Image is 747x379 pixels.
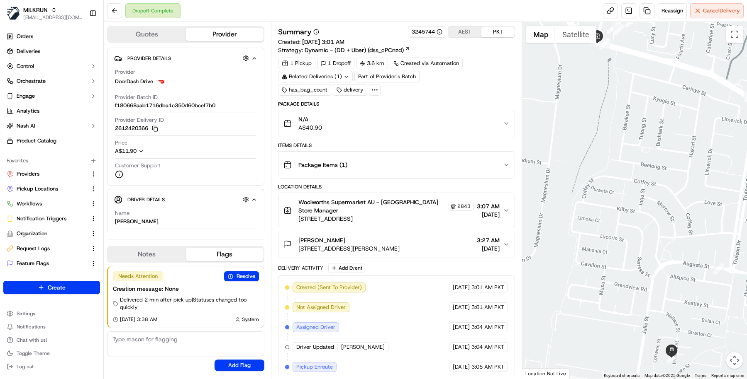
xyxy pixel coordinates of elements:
button: Nash AI [3,119,100,133]
button: Provider [186,28,264,41]
a: Orders [3,30,100,43]
span: Request Logs [17,245,50,252]
span: N/A [298,115,322,123]
span: Deliveries [17,48,40,55]
div: [PERSON_NAME] [115,218,159,225]
a: Organization [7,230,87,237]
button: Woolworths Supermarket AU - [GEOGRAPHIC_DATA] Store Manager2843[STREET_ADDRESS]3:07 AM[DATE] [278,193,515,228]
div: Related Deliveries (1) [278,71,353,82]
div: 1 Pickup [278,58,315,69]
button: Resolve [224,271,259,281]
span: Cancel Delivery [703,7,740,14]
button: A$11.90 [115,147,188,155]
span: Price [115,139,127,147]
div: Package Details [278,101,515,107]
span: Create [48,283,66,292]
span: [STREET_ADDRESS] [298,215,474,223]
span: A$11.90 [115,147,137,154]
div: Needs Attention [113,271,163,281]
button: [EMAIL_ADDRESS][DOMAIN_NAME] [23,14,83,21]
button: Package Items (1) [278,152,515,178]
div: Favorites [3,154,100,167]
a: Created via Automation [390,58,463,69]
span: Notification Triggers [17,215,66,222]
span: Pickup Locations [17,185,58,193]
span: [DATE] [453,363,470,371]
span: Assigned Driver [296,323,335,331]
div: 6 [610,21,621,31]
button: Add Event [328,263,365,273]
a: Deliveries [3,45,100,58]
button: Quotes [108,28,186,41]
span: 3:05 AM PKT [471,363,504,371]
a: Request Logs [7,245,87,252]
span: Notifications [17,323,46,330]
img: Google [524,368,552,379]
div: has_bag_count [278,84,331,96]
button: MILKRUN [23,6,48,14]
button: Map camera controls [726,352,743,369]
a: Analytics [3,104,100,118]
button: Workflows [3,197,100,210]
span: [DATE] 3:01 AM [302,38,344,46]
span: [DATE] [477,210,500,219]
span: Analytics [17,107,39,115]
a: Product Catalog [3,134,100,147]
button: [PERSON_NAME][STREET_ADDRESS][PERSON_NAME]3:27 AM[DATE] [278,231,515,258]
span: Providers [17,170,39,178]
span: [DATE] [453,323,470,331]
span: Engage [17,92,35,100]
button: Toggle fullscreen view [726,26,743,43]
button: Engage [3,89,100,103]
span: 2843 [457,203,471,210]
span: Toggle Theme [17,350,50,357]
span: Driver Updated [296,343,334,351]
div: 3.6 km [356,58,388,69]
span: Created (Sent To Provider) [296,284,362,291]
span: DoorDash Drive [115,78,153,85]
button: PKT [481,27,515,37]
a: Workflows [7,200,87,208]
span: 3:27 AM [477,236,500,244]
span: Feature Flags [17,260,49,267]
button: Pickup Locations [3,182,100,196]
button: Notes [108,248,186,261]
span: [DATE] [477,244,500,253]
button: Reassign [658,3,687,18]
span: 3:01 AM PKT [471,284,504,291]
button: Orchestrate [3,75,100,88]
a: Dynamic - (DD + Uber) (dss_cPCnzd) [305,46,410,54]
span: [DATE] [453,304,470,311]
a: Report a map error [711,373,745,378]
div: 1 Dropoff [317,58,354,69]
span: Organization [17,230,47,237]
span: Log out [17,363,34,370]
a: Open this area in Google Maps (opens a new window) [524,368,552,379]
button: Settings [3,308,100,319]
span: [DATE] 3:38 AM [120,316,157,323]
button: Chat with us! [3,334,100,346]
button: Request Logs [3,242,100,255]
button: Flags [186,248,264,261]
button: MILKRUNMILKRUN[EMAIL_ADDRESS][DOMAIN_NAME] [3,3,86,23]
button: Show satellite imagery [555,26,596,43]
span: Product Catalog [17,137,56,145]
img: MILKRUN [7,7,20,20]
span: Workflows [17,200,42,208]
span: Map data ©2025 Google [644,373,690,378]
span: Name [115,210,129,217]
span: System [242,316,259,323]
span: Nash AI [17,122,35,130]
div: Strategy: [278,46,410,54]
button: Provider Details [114,51,257,65]
button: Feature Flags [3,257,100,270]
button: Show street map [526,26,555,43]
span: [PERSON_NAME] [341,343,385,351]
img: doordash_logo_v2.png [156,77,166,87]
button: Add Flag [215,360,264,371]
span: [PERSON_NAME] [298,236,345,244]
a: Providers [7,170,87,178]
button: Log out [3,361,100,372]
